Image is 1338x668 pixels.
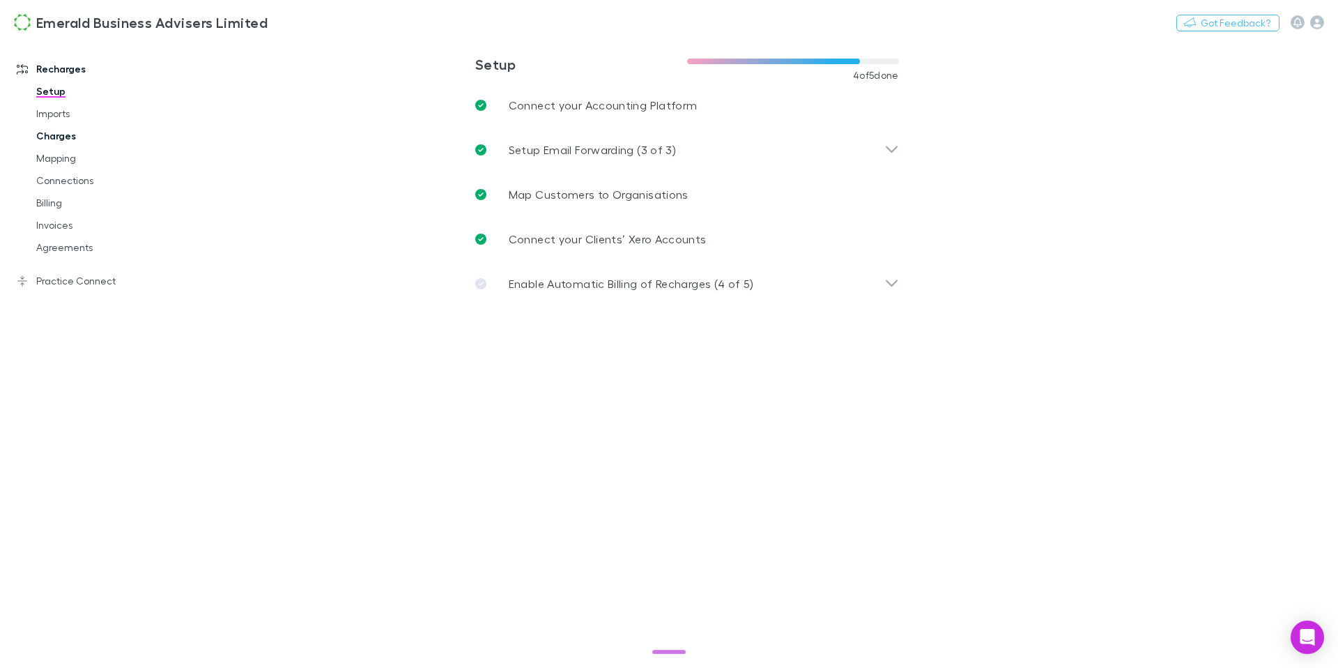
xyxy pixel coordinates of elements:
p: Enable Automatic Billing of Recharges (4 of 5) [509,275,754,292]
div: Open Intercom Messenger [1291,621,1324,654]
span: 4 of 5 done [853,70,899,81]
a: Map Customers to Organisations [464,172,910,217]
p: Map Customers to Organisations [509,186,689,203]
a: Agreements [22,236,178,259]
a: Mapping [22,147,178,169]
div: Setup Email Forwarding (3 of 3) [464,128,910,172]
a: Billing [22,192,178,214]
a: Connect your Accounting Platform [464,83,910,128]
h3: Emerald Business Advisers Limited [36,14,268,31]
p: Connect your Accounting Platform [509,97,698,114]
a: Connections [22,169,178,192]
h3: Setup [475,56,687,73]
a: Connect your Clients’ Xero Accounts [464,217,910,261]
button: Got Feedback? [1176,15,1279,31]
img: Emerald Business Advisers Limited's Logo [14,14,31,31]
a: Practice Connect [3,270,178,292]
a: Emerald Business Advisers Limited [6,6,276,39]
p: Connect your Clients’ Xero Accounts [509,231,707,248]
div: Enable Automatic Billing of Recharges (4 of 5) [464,261,910,306]
a: Recharges [3,58,178,80]
a: Invoices [22,214,178,236]
a: Setup [22,80,178,103]
a: Imports [22,103,178,125]
p: Setup Email Forwarding (3 of 3) [509,142,676,158]
a: Charges [22,125,178,147]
